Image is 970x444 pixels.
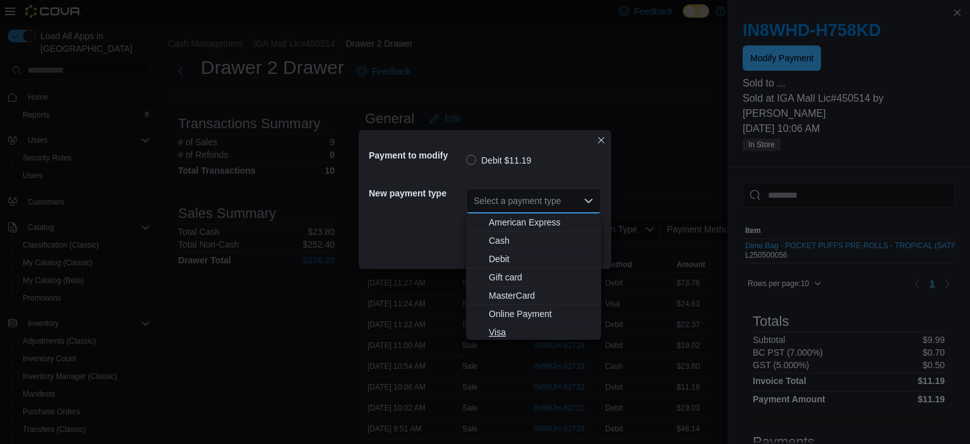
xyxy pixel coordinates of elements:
[594,133,609,148] button: Closes this modal window
[466,287,601,305] button: MasterCard
[466,323,601,342] button: Visa
[466,213,601,232] button: American Express
[369,143,464,168] h5: Payment to modify
[584,196,594,206] button: Close list of options
[369,181,464,206] h5: New payment type
[466,250,601,268] button: Debit
[466,213,601,342] div: Choose from the following options
[489,253,594,265] span: Debit
[489,326,594,339] span: Visa
[489,308,594,320] span: Online Payment
[466,305,601,323] button: Online Payment
[466,153,531,168] label: Debit $11.19
[466,232,601,250] button: Cash
[489,234,594,247] span: Cash
[489,271,594,284] span: Gift card
[466,268,601,287] button: Gift card
[489,289,594,302] span: MasterCard
[489,216,594,229] span: American Express
[474,193,475,208] input: Accessible screen reader label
